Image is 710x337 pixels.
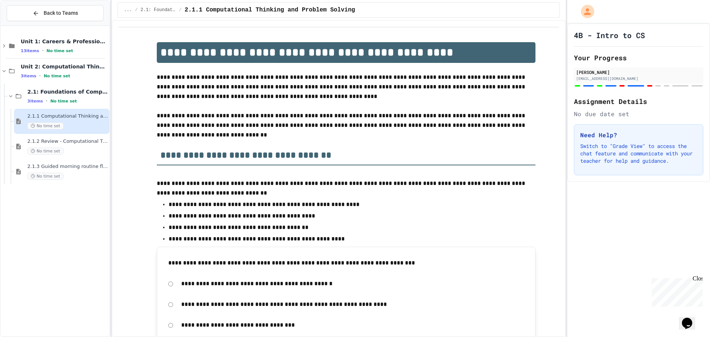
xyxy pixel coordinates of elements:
[27,164,108,170] span: 2.1.3 Guided morning routine flowchart
[7,5,104,21] button: Back to Teams
[27,173,64,180] span: No time set
[27,99,43,104] span: 3 items
[576,76,701,81] div: [EMAIL_ADDRESS][DOMAIN_NAME]
[44,74,70,78] span: No time set
[124,7,132,13] span: ...
[574,109,703,118] div: No due date set
[580,142,697,165] p: Switch to "Grade View" to access the chat feature and communicate with your teacher for help and ...
[573,3,596,20] div: My Account
[21,48,39,53] span: 13 items
[21,63,108,70] span: Unit 2: Computational Thinking & Problem-Solving
[179,7,182,13] span: /
[576,69,701,75] div: [PERSON_NAME]
[574,53,703,63] h2: Your Progress
[3,3,51,47] div: Chat with us now!Close
[27,88,108,95] span: 2.1: Foundations of Computational Thinking
[21,38,108,45] span: Unit 1: Careers & Professionalism
[135,7,138,13] span: /
[46,98,47,104] span: •
[42,48,44,54] span: •
[679,307,703,330] iframe: chat widget
[185,6,355,14] span: 2.1.1 Computational Thinking and Problem Solving
[27,113,108,119] span: 2.1.1 Computational Thinking and Problem Solving
[141,7,176,13] span: 2.1: Foundations of Computational Thinking
[50,99,77,104] span: No time set
[574,96,703,107] h2: Assignment Details
[21,74,36,78] span: 3 items
[574,30,645,40] h1: 4B - Intro to CS
[580,131,697,139] h3: Need Help?
[27,138,108,145] span: 2.1.2 Review - Computational Thinking and Problem Solving
[649,275,703,307] iframe: chat widget
[47,48,73,53] span: No time set
[44,9,78,17] span: Back to Teams
[27,122,64,129] span: No time set
[39,73,41,79] span: •
[27,148,64,155] span: No time set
